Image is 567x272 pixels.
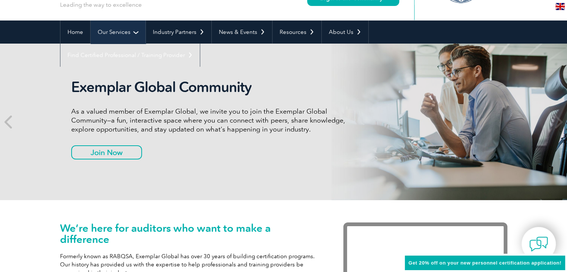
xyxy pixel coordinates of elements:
img: contact-chat.png [529,235,548,253]
a: Our Services [91,20,145,44]
a: Home [60,20,90,44]
a: Industry Partners [146,20,211,44]
h1: We’re here for auditors who want to make a difference [60,222,321,245]
p: Leading the way to excellence [60,1,142,9]
a: Resources [273,20,321,44]
a: News & Events [212,20,272,44]
h2: Exemplar Global Community [71,79,351,96]
img: en [555,3,565,10]
a: Find Certified Professional / Training Provider [60,44,200,67]
p: As a valued member of Exemplar Global, we invite you to join the Exemplar Global Community—a fun,... [71,107,351,134]
span: Get 20% off on your new personnel certification application! [409,260,561,266]
a: Join Now [71,145,142,159]
a: About Us [322,20,368,44]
